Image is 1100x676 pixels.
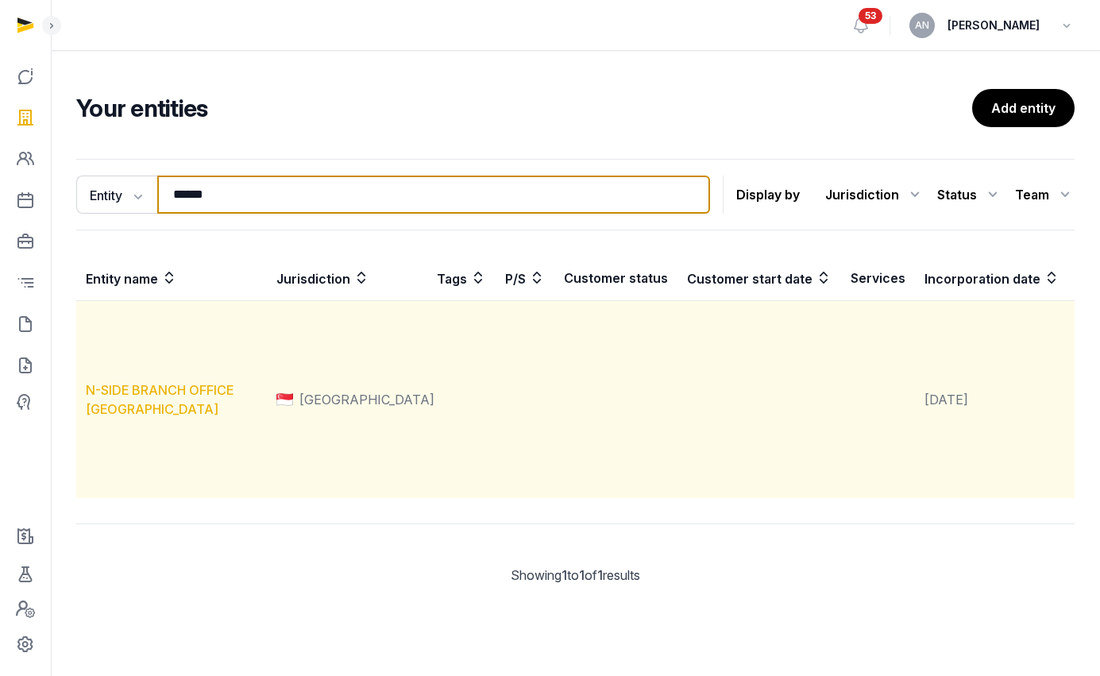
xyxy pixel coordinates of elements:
[909,13,935,38] button: AN
[76,566,1075,585] div: Showing to of results
[86,382,234,417] a: N-SIDE BRANCH OFFICE [GEOGRAPHIC_DATA]
[825,182,924,207] div: Jurisdiction
[915,256,1069,301] th: Incorporation date
[1015,182,1075,207] div: Team
[76,176,157,214] button: Entity
[427,256,496,301] th: Tags
[736,182,800,207] p: Display by
[915,301,1069,499] td: [DATE]
[937,182,1002,207] div: Status
[915,21,929,30] span: AN
[554,256,677,301] th: Customer status
[841,256,915,301] th: Services
[597,567,603,583] span: 1
[677,256,841,301] th: Customer start date
[948,16,1040,35] span: [PERSON_NAME]
[859,8,882,24] span: 53
[76,256,267,301] th: Entity name
[496,256,554,301] th: P/S
[579,567,585,583] span: 1
[267,256,427,301] th: Jurisdiction
[562,567,567,583] span: 1
[972,89,1075,127] a: Add entity
[299,390,434,409] span: [GEOGRAPHIC_DATA]
[76,94,972,122] h2: Your entities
